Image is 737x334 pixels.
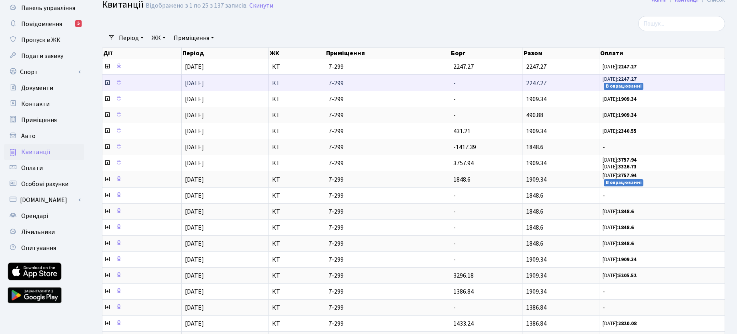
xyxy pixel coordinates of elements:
[272,304,322,311] span: КТ
[4,160,84,176] a: Оплати
[182,48,269,59] th: Період
[526,95,547,104] span: 1909.34
[21,132,36,140] span: Авто
[618,224,634,231] b: 1848.6
[618,112,637,119] b: 1909.34
[272,176,322,183] span: КТ
[526,271,547,280] span: 1909.34
[272,144,322,150] span: КТ
[603,144,721,150] span: -
[526,191,543,200] span: 1848.6
[453,127,471,136] span: 431.21
[272,160,322,166] span: КТ
[526,255,547,264] span: 1909.34
[604,179,644,186] small: В опрацюванні
[272,240,322,247] span: КТ
[21,164,43,172] span: Оплати
[523,48,600,59] th: Разом
[618,128,637,135] b: 2340.55
[185,271,204,280] span: [DATE]
[21,84,53,92] span: Документи
[272,80,322,86] span: КТ
[618,156,637,164] b: 3757.94
[146,2,248,10] div: Відображено з 1 по 25 з 137 записів.
[328,160,447,166] span: 7-299
[272,224,322,231] span: КТ
[328,176,447,183] span: 7-299
[618,163,637,170] b: 3326.73
[21,228,55,236] span: Лічильники
[618,96,637,103] b: 1909.34
[269,48,325,59] th: ЖК
[185,143,204,152] span: [DATE]
[453,111,456,120] span: -
[526,79,547,88] span: 2247.27
[21,244,56,252] span: Опитування
[328,272,447,279] span: 7-299
[21,52,63,60] span: Подати заявку
[328,128,447,134] span: 7-299
[328,96,447,102] span: 7-299
[170,31,217,45] a: Приміщення
[526,287,547,296] span: 1909.34
[21,20,62,28] span: Повідомлення
[526,127,547,136] span: 1909.34
[185,62,204,71] span: [DATE]
[185,303,204,312] span: [DATE]
[185,127,204,136] span: [DATE]
[21,116,57,124] span: Приміщення
[328,64,447,70] span: 7-299
[4,48,84,64] a: Подати заявку
[526,303,547,312] span: 1386.84
[603,96,637,103] small: [DATE]:
[185,175,204,184] span: [DATE]
[453,271,474,280] span: 3296.18
[185,239,204,248] span: [DATE]
[4,128,84,144] a: Авто
[185,207,204,216] span: [DATE]
[272,128,322,134] span: КТ
[618,208,634,215] b: 1848.6
[21,212,48,220] span: Орендарі
[603,256,637,263] small: [DATE]:
[328,144,447,150] span: 7-299
[4,176,84,192] a: Особові рахунки
[272,256,322,263] span: КТ
[603,112,637,119] small: [DATE]:
[603,156,637,164] small: [DATE]:
[185,95,204,104] span: [DATE]
[328,320,447,327] span: 7-299
[618,320,637,327] b: 2820.08
[453,62,474,71] span: 2247.27
[328,192,447,199] span: 7-299
[116,31,147,45] a: Період
[526,159,547,168] span: 1909.34
[328,240,447,247] span: 7-299
[603,192,721,199] span: -
[599,48,725,59] th: Оплати
[453,95,456,104] span: -
[102,48,182,59] th: Дії
[272,320,322,327] span: КТ
[21,180,68,188] span: Особові рахунки
[526,239,543,248] span: 1848.6
[638,16,725,31] input: Пошук...
[603,304,721,311] span: -
[185,223,204,232] span: [DATE]
[603,128,637,135] small: [DATE]:
[603,172,637,179] small: [DATE]:
[453,143,476,152] span: -1417.39
[618,172,637,179] b: 3757.94
[526,62,547,71] span: 2247.27
[526,111,543,120] span: 490.88
[21,36,60,44] span: Пропуск в ЖК
[249,2,273,10] a: Скинути
[4,112,84,128] a: Приміщення
[325,48,450,59] th: Приміщення
[4,144,84,160] a: Квитанції
[185,255,204,264] span: [DATE]
[453,255,456,264] span: -
[4,32,84,48] a: Пропуск в ЖК
[526,223,543,232] span: 1848.6
[603,208,634,215] small: [DATE]:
